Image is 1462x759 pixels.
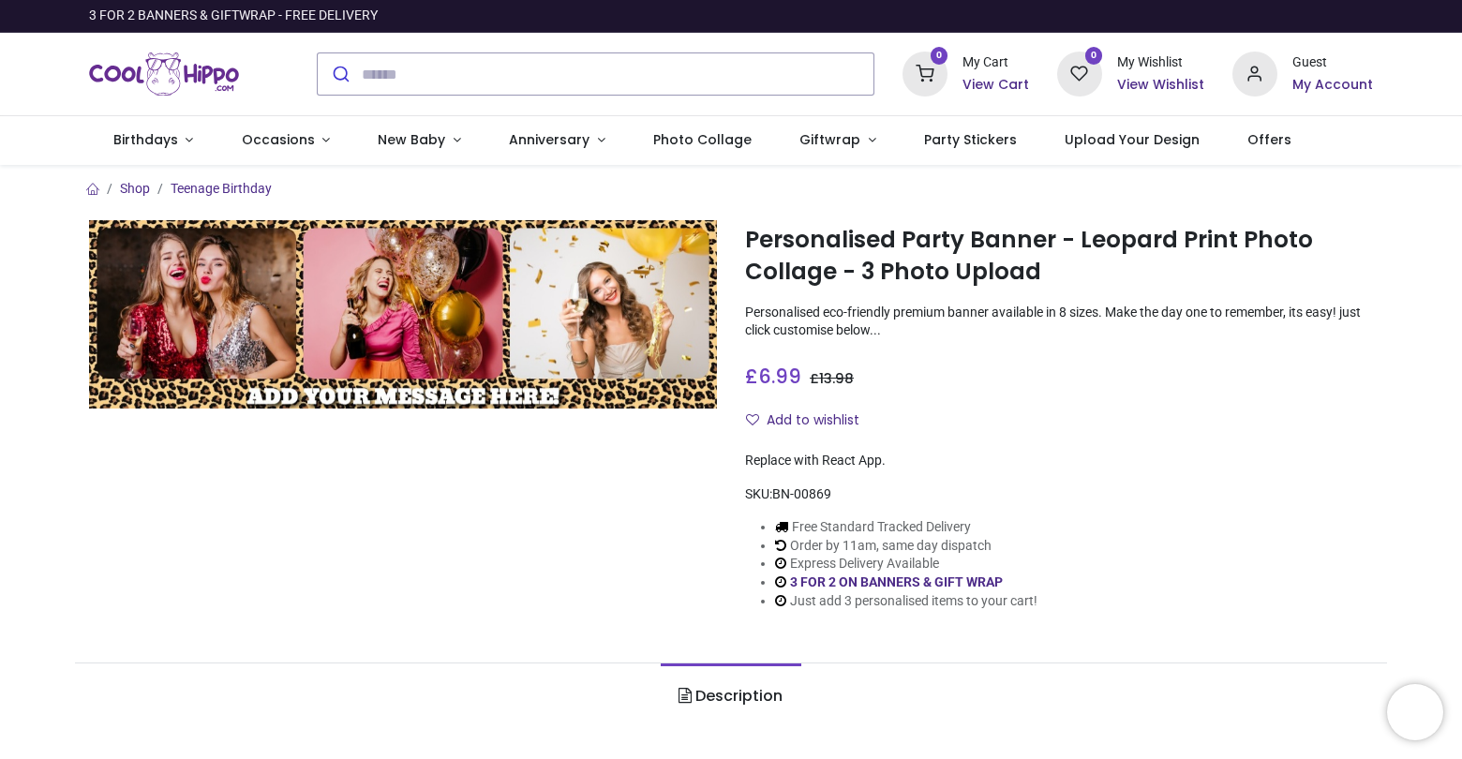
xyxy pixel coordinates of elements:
a: Teenage Birthday [171,181,272,196]
p: Personalised eco-friendly premium banner available in 8 sizes. Make the day one to remember, its ... [745,304,1373,340]
a: Birthdays [89,116,217,165]
sup: 0 [931,47,948,65]
div: Guest [1292,53,1373,72]
a: 0 [903,66,947,81]
li: Free Standard Tracked Delivery [775,518,1037,537]
div: 3 FOR 2 BANNERS & GIFTWRAP - FREE DELIVERY [89,7,378,25]
sup: 0 [1085,47,1103,65]
a: Occasions [217,116,354,165]
a: New Baby [354,116,485,165]
span: Photo Collage [653,130,752,149]
li: Just add 3 personalised items to your cart! [775,592,1037,611]
span: £ [745,363,801,390]
span: Offers [1247,130,1291,149]
span: Anniversary [509,130,589,149]
span: BN-00869 [772,486,831,501]
div: My Cart [962,53,1029,72]
a: View Wishlist [1117,76,1204,95]
h1: Personalised Party Banner - Leopard Print Photo Collage - 3 Photo Upload [745,224,1373,289]
span: £ [810,369,854,388]
a: View Cart [962,76,1029,95]
li: Express Delivery Available [775,555,1037,573]
img: Cool Hippo [89,48,239,100]
a: Giftwrap [775,116,900,165]
div: Replace with React App. [745,452,1373,470]
a: Logo of Cool Hippo [89,48,239,100]
a: 3 FOR 2 ON BANNERS & GIFT WRAP [790,574,1003,589]
span: Occasions [242,130,315,149]
div: My Wishlist [1117,53,1204,72]
a: My Account [1292,76,1373,95]
span: Upload Your Design [1065,130,1200,149]
span: Giftwrap [799,130,860,149]
i: Add to wishlist [746,413,759,426]
span: Party Stickers [924,130,1017,149]
button: Submit [318,53,362,95]
a: 0 [1057,66,1102,81]
span: Birthdays [113,130,178,149]
li: Order by 11am, same day dispatch [775,537,1037,556]
iframe: Brevo live chat [1387,684,1443,740]
a: Description [661,663,800,729]
a: Shop [120,181,150,196]
span: New Baby [378,130,445,149]
img: Personalised Party Banner - Leopard Print Photo Collage - 3 Photo Upload [89,220,717,409]
iframe: Customer reviews powered by Trustpilot [979,7,1373,25]
span: 6.99 [758,363,801,390]
div: SKU: [745,485,1373,504]
span: 13.98 [819,369,854,388]
a: Anniversary [485,116,629,165]
button: Add to wishlistAdd to wishlist [745,405,875,437]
